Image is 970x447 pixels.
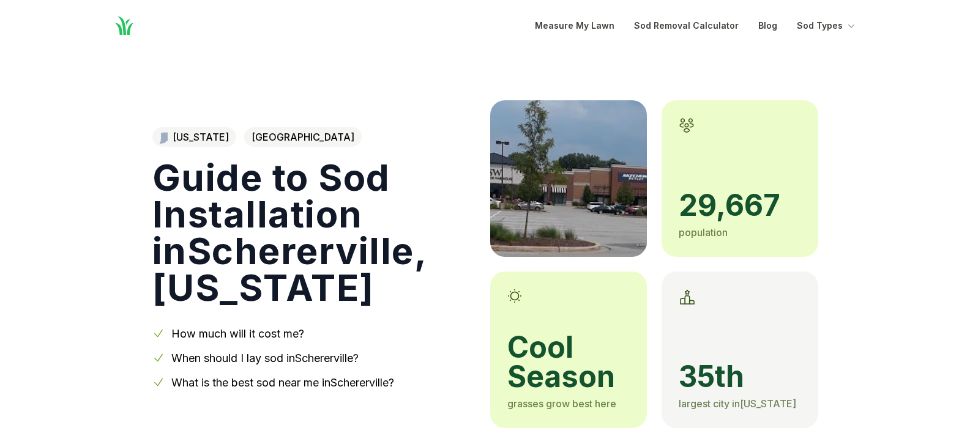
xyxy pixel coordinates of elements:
a: When should I lay sod inSchererville? [171,352,359,364]
span: 29,667 [679,191,801,220]
h1: Guide to Sod Installation in Schererville , [US_STATE] [152,159,471,306]
span: [GEOGRAPHIC_DATA] [244,127,362,147]
span: grasses grow best here [507,397,616,410]
a: Sod Removal Calculator [634,18,739,33]
button: Sod Types [797,18,857,33]
img: Indiana state outline [160,131,168,143]
a: How much will it cost me? [171,327,304,340]
a: Measure My Lawn [535,18,614,33]
span: cool season [507,333,630,391]
span: largest city in [US_STATE] [679,397,796,410]
img: A picture of Schererville [490,100,647,257]
span: population [679,226,728,238]
span: 35th [679,362,801,391]
a: Blog [758,18,777,33]
a: [US_STATE] [152,127,236,147]
a: What is the best sod near me inSchererville? [171,376,394,389]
